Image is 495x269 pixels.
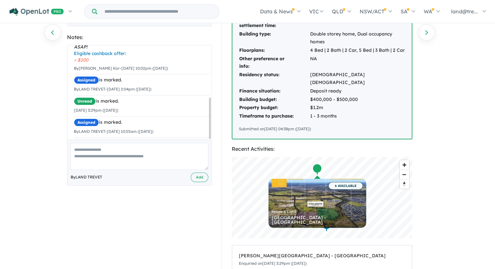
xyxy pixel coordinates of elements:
td: $1.2m [310,104,405,112]
td: 1 - 3 months [310,112,405,120]
span: Assigned [74,119,99,126]
td: Deposit ready [310,87,405,95]
div: Submitted on [DATE] 04:38pm ([DATE]) [239,126,405,132]
span: land@tre... [451,8,478,15]
small: [DATE] 3:29pm ([DATE]) [74,108,118,113]
td: 4 Bed | 2 Bath | 2 Car, 5 Bed | 3 Bath | 2 Car [310,46,405,55]
div: Map marker [312,163,322,176]
td: Timeframe to purchase: [239,112,310,120]
td: Other preference or info: [239,55,310,71]
td: $400,000 - $500,000 [310,95,405,104]
div: is marked. [74,97,210,105]
div: Notes: [67,33,212,42]
div: [GEOGRAPHIC_DATA] - [GEOGRAPHIC_DATA] [272,215,363,224]
small: By LAND TREVET - [DATE] 10:55am ([DATE]) [74,129,153,134]
div: House & Land [272,210,363,214]
span: Unread [74,97,96,105]
i: Eligible cashback offer: [74,50,126,56]
td: Residency status: [239,71,310,87]
td: Double storey home, Dual occupancy homes [310,30,405,46]
small: By LAND TREVET - [DATE] 2:04pm ([DATE]) [74,87,151,92]
td: Finance situation: [239,87,310,95]
button: Reset bearing to north [400,179,409,189]
a: 6 AVAILABLE House & Land [GEOGRAPHIC_DATA] - [GEOGRAPHIC_DATA] [268,179,366,228]
input: Try estate name, suburb, builder or developer [99,5,218,19]
div: [PERSON_NAME][GEOGRAPHIC_DATA] - [GEOGRAPHIC_DATA] [239,252,405,260]
small: By [PERSON_NAME] Kar - [DATE] 10:02pm ([DATE]) [74,66,168,71]
span: Zoom out [400,170,409,179]
td: Building budget: [239,95,310,104]
td: Floorplans: [239,46,310,55]
td: Building type: [239,30,310,46]
img: Openlot PRO Logo White [9,8,64,16]
div: Recent Activities: [232,145,412,153]
td: NA [310,55,405,71]
div: is marked. [74,119,210,126]
button: Zoom out [400,170,409,179]
small: Enquiried on [DATE] 3:29pm ([DATE]) [239,261,307,266]
span: By LAND TREVET [71,174,102,180]
button: Add [191,173,208,182]
div: is marked. [74,76,210,84]
button: Zoom in [400,160,409,170]
canvas: Map [232,157,412,238]
td: [DEMOGRAPHIC_DATA] [DEMOGRAPHIC_DATA] [310,71,405,87]
span: $200 [74,57,210,63]
span: 6 AVAILABLE [328,182,363,190]
span: Assigned [74,76,99,84]
td: Property budget: [239,104,310,112]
